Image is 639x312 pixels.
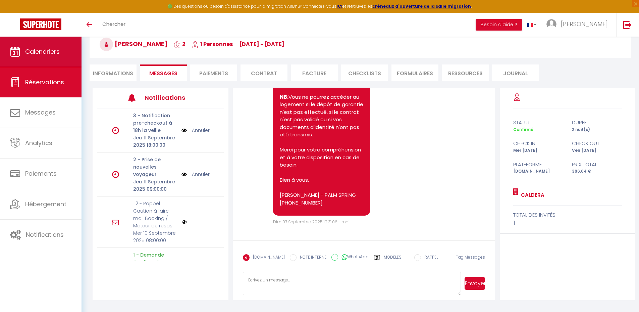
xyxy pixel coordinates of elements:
[568,127,626,133] div: 2 nuit(s)
[97,13,130,37] a: Chercher
[133,229,177,244] p: Mer 10 Septembre 2025 08:00:00
[442,64,489,81] li: Ressources
[568,161,626,169] div: Prix total
[287,93,288,100] b: :
[513,211,622,219] div: total des invités
[25,139,52,147] span: Analytics
[239,40,284,48] span: [DATE] - [DATE]
[509,119,568,127] div: statut
[90,64,137,81] li: Informations
[509,161,568,169] div: Plateforme
[181,171,187,178] img: NO IMAGE
[133,134,177,149] p: Jeu 11 Septembre 2025 18:00:00
[192,40,233,48] span: 1 Personnes
[291,64,338,81] li: Facture
[133,200,177,229] p: 1.2 - Rappel Caution à faire mail Booking / Moteur de résas
[181,219,187,225] img: NO IMAGE
[338,254,369,261] label: WhatsApp
[192,171,210,178] a: Annuler
[568,147,626,154] div: Ven [DATE]
[421,254,438,262] label: RAPPEL
[341,64,388,81] li: CHECKLISTS
[25,47,60,56] span: Calendriers
[25,169,57,178] span: Paiements
[100,40,167,48] span: [PERSON_NAME]
[391,64,438,81] li: FORMULAIRES
[25,200,66,208] span: Hébergement
[513,127,533,132] span: Confirmé
[25,108,56,117] span: Messages
[133,156,177,178] p: 2 - Prise de nouvelles voyageur
[568,139,626,147] div: check out
[192,127,210,134] a: Annuler
[546,19,556,29] img: ...
[456,254,485,260] span: Tag Messages
[492,64,539,81] li: Journal
[174,40,185,48] span: 2
[513,219,622,227] div: 1
[133,112,177,134] p: 3 - Notification pre-checkout à 18h la veille
[280,93,287,100] b: NB
[336,3,342,9] a: ICI
[476,19,522,31] button: Besoin d'aide ?
[509,168,568,175] div: [DOMAIN_NAME]
[241,64,287,81] li: Contrat
[509,147,568,154] div: Mer [DATE]
[145,90,198,105] h3: Notifications
[568,119,626,127] div: durée
[372,3,471,9] a: créneaux d'ouverture de la salle migration
[133,178,177,193] p: Jeu 11 Septembre 2025 09:00:00
[519,191,544,199] a: Caldera
[509,139,568,147] div: check in
[181,127,187,134] img: NO IMAGE
[25,78,64,86] span: Réservations
[149,70,177,77] span: Messages
[133,251,177,281] p: 1 - Demande Confirmation Checkin Booking / Moteur de résa
[384,254,402,266] label: Modèles
[561,20,608,28] span: [PERSON_NAME]
[190,64,237,81] li: Paiements
[465,277,485,290] button: Envoyer
[297,254,326,262] label: NOTE INTERNE
[273,219,351,225] span: Dim 07 Septembre 2025 12:31:06 - mail
[20,18,61,30] img: Super Booking
[250,254,285,262] label: [DOMAIN_NAME]
[102,20,125,28] span: Chercher
[623,20,632,29] img: logout
[568,168,626,175] div: 396.64 €
[541,13,616,37] a: ... [PERSON_NAME]
[26,230,64,239] span: Notifications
